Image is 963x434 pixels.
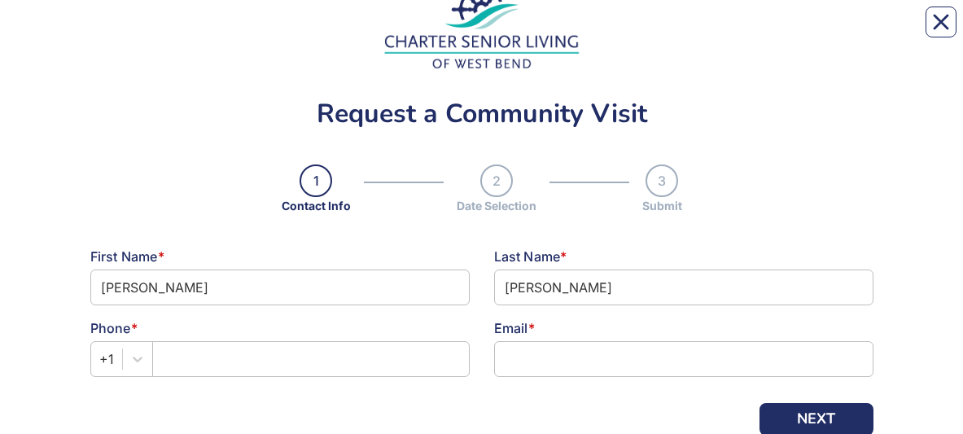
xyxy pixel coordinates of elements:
[646,164,678,197] div: 3
[480,164,513,197] div: 2
[90,320,131,336] span: Phone
[642,197,682,214] div: Submit
[300,164,332,197] div: 1
[494,248,561,265] span: Last Name
[90,101,873,127] div: Request a Community Visit
[494,320,528,336] span: Email
[926,7,956,37] button: Close
[457,197,536,214] div: Date Selection
[90,248,158,265] span: First Name
[282,197,351,214] div: Contact Info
